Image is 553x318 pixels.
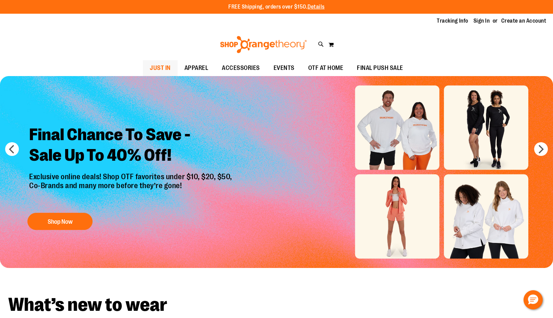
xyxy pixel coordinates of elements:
[524,290,543,309] button: Hello, have a question? Let’s chat.
[222,60,260,76] span: ACCESSORIES
[219,36,308,53] img: Shop Orangetheory
[24,119,239,233] a: Final Chance To Save -Sale Up To 40% Off! Exclusive online deals! Shop OTF favorites under $10, $...
[308,60,344,76] span: OTF AT HOME
[184,60,208,76] span: APPAREL
[8,295,545,314] h2: What’s new to wear
[267,60,301,76] a: EVENTS
[308,4,325,10] a: Details
[228,3,325,11] p: FREE Shipping, orders over $150.
[5,142,19,156] button: prev
[501,17,546,25] a: Create an Account
[350,60,410,76] a: FINAL PUSH SALE
[357,60,403,76] span: FINAL PUSH SALE
[215,60,267,76] a: ACCESSORIES
[24,119,239,172] h2: Final Chance To Save - Sale Up To 40% Off!
[150,60,171,76] span: JUST IN
[437,17,468,25] a: Tracking Info
[274,60,294,76] span: EVENTS
[27,213,93,230] button: Shop Now
[473,17,490,25] a: Sign In
[178,60,215,76] a: APPAREL
[534,142,548,156] button: next
[24,172,239,206] p: Exclusive online deals! Shop OTF favorites under $10, $20, $50, Co-Brands and many more before th...
[301,60,350,76] a: OTF AT HOME
[143,60,178,76] a: JUST IN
